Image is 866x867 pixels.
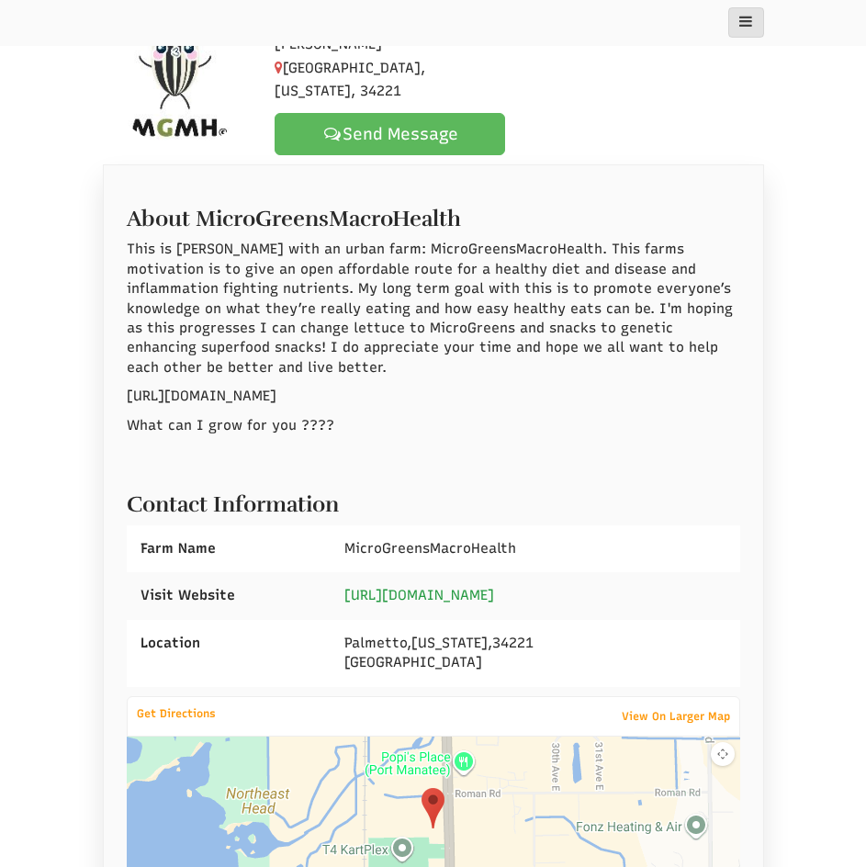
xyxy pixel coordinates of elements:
span: [GEOGRAPHIC_DATA], [US_STATE], 34221 [275,60,425,100]
span: 34221 [492,635,534,651]
span: [US_STATE] [411,635,488,651]
p: [URL][DOMAIN_NAME] [127,387,740,406]
div: Visit Website [127,572,332,619]
div: Location [127,620,332,667]
span: Palmetto [344,635,407,651]
p: This is [PERSON_NAME] with an urban farm: MicroGreensMacroHealth. This farms motivation is to giv... [127,240,740,377]
button: main_menu [728,7,764,38]
h2: About MicroGreensMacroHealth [127,197,740,231]
ul: Profile Tabs [103,164,764,165]
a: Send Message [275,113,505,155]
a: Get Directions [128,703,225,725]
div: , , [GEOGRAPHIC_DATA] [331,620,739,687]
button: Map camera controls [711,742,735,766]
a: [URL][DOMAIN_NAME] [344,587,494,603]
span: MicroGreensMacroHealth [344,540,516,557]
div: Farm Name [127,525,332,572]
a: View On Larger Map [613,704,739,729]
p: What can I grow for you ???? [127,416,740,435]
h2: Contact Information [127,483,740,516]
